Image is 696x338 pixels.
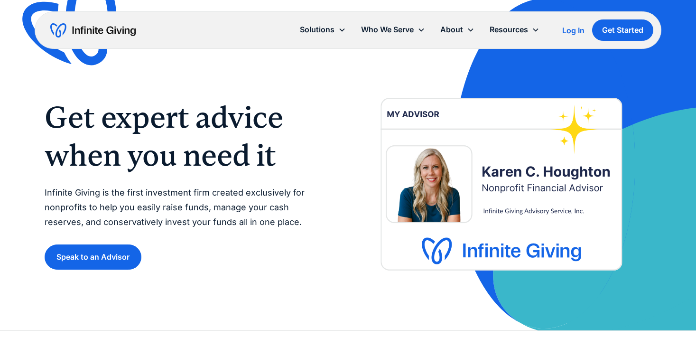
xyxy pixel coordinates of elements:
[45,186,329,229] p: Infinite Giving is the first investment firm created exclusively for nonprofits to help you easil...
[45,244,141,270] a: Speak to an Advisor
[300,23,334,36] div: Solutions
[482,19,547,40] div: Resources
[45,98,329,174] h1: Get expert advice when you need it
[433,19,482,40] div: About
[353,19,433,40] div: Who We Serve
[361,23,414,36] div: Who We Serve
[592,19,653,41] a: Get Started
[562,27,585,34] div: Log In
[562,25,585,36] a: Log In
[440,23,463,36] div: About
[292,19,353,40] div: Solutions
[490,23,528,36] div: Resources
[50,23,136,38] a: home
